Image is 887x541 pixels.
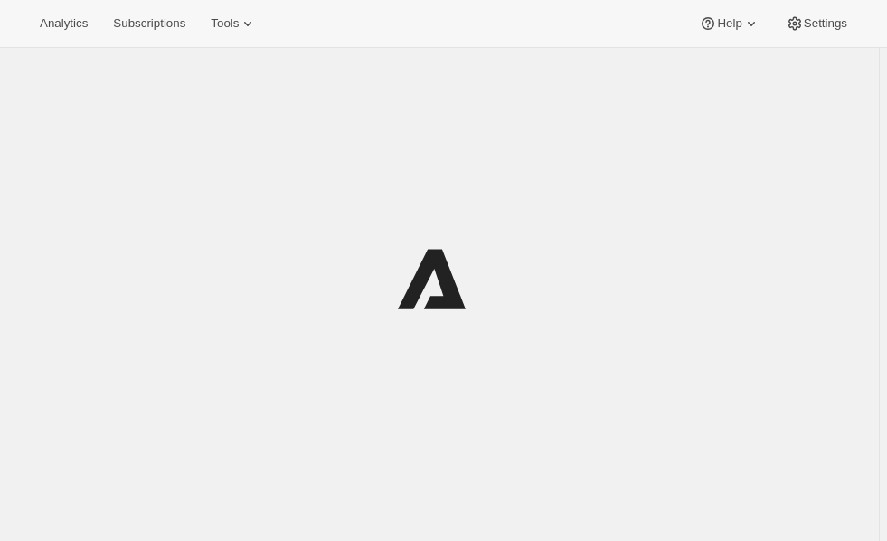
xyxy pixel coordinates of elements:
[775,11,858,36] button: Settings
[102,11,196,36] button: Subscriptions
[211,16,239,31] span: Tools
[200,11,268,36] button: Tools
[804,16,847,31] span: Settings
[29,11,99,36] button: Analytics
[40,16,88,31] span: Analytics
[688,11,770,36] button: Help
[717,16,741,31] span: Help
[113,16,185,31] span: Subscriptions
